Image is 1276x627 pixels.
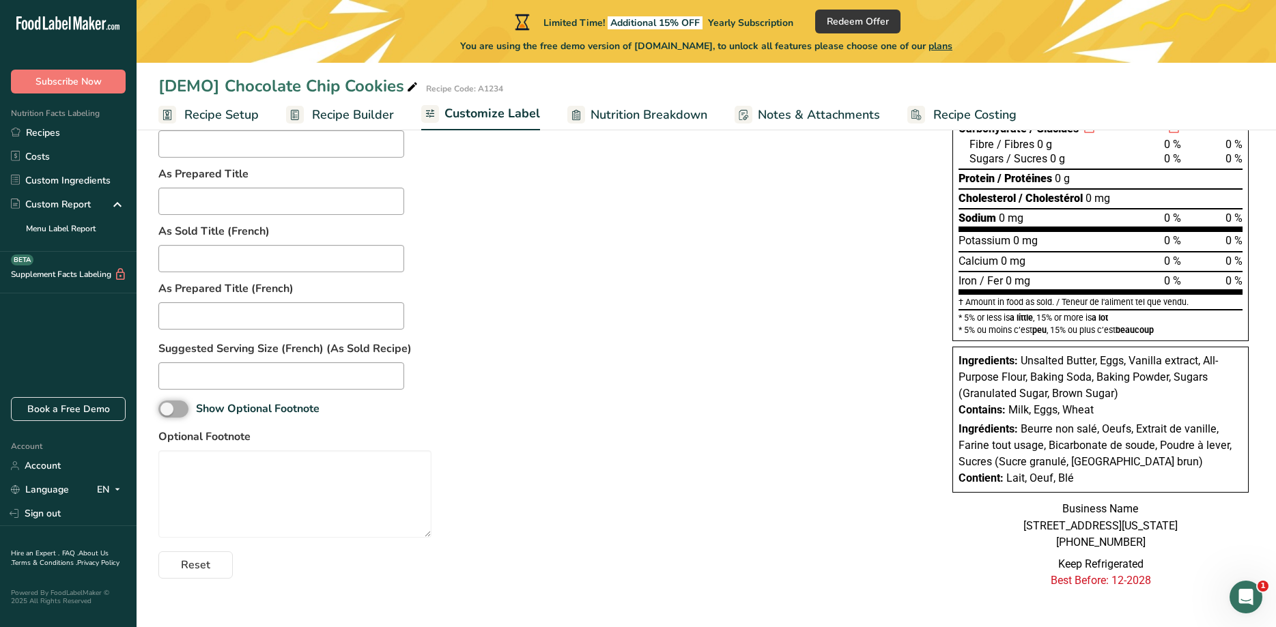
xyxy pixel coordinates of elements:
[1006,471,1074,484] span: Lait, Oeuf, Blé
[286,100,394,130] a: Recipe Builder
[708,16,793,29] span: Yearly Subscription
[1010,312,1033,323] span: a little
[1092,312,1108,323] span: a lot
[1008,403,1094,416] span: Milk, Eggs, Wheat
[1019,192,1083,205] span: / Cholestérol
[959,354,1018,367] span: Ingredients:
[1258,581,1268,592] span: 1
[1001,254,1025,268] span: 0 mg
[959,192,1016,205] span: Cholesterol
[11,549,109,568] a: About Us .
[11,197,91,212] div: Custom Report
[158,551,233,579] button: Reset
[815,10,901,33] button: Redeem Offer
[158,280,404,297] label: As Prepared Title (French)
[158,74,421,98] div: [DEMO] Chocolate Chip Cookies
[1225,152,1243,165] span: 0 %
[11,478,69,501] a: Language
[1051,574,1151,587] span: Best Before: 12-2028
[959,422,1232,468] span: Beurre non salé, Oeufs, Extrait de vanille, Farine tout usage, Bicarbonate de soude, Poudre à lev...
[12,558,77,568] a: Terms & Conditions .
[158,166,404,182] label: As Prepared Title
[928,40,952,53] span: plans
[952,501,1249,550] div: Business Name [STREET_ADDRESS][US_STATE] [PHONE_NUMBER]
[959,234,1010,247] span: Potassium
[959,254,998,267] span: Calcium
[421,98,540,131] a: Customize Label
[1225,274,1243,287] span: 0 %
[567,100,707,130] a: Nutrition Breakdown
[608,16,703,29] span: Additional 15% OFF
[1116,325,1154,335] span: beaucoup
[97,482,126,498] div: EN
[1164,254,1181,267] span: 0 %
[952,556,1249,572] p: Keep Refrigerated
[959,274,977,287] span: Iron
[997,138,1034,151] span: / Fibres
[959,212,996,224] span: Sodium
[1225,212,1243,224] span: 0 %
[1225,138,1243,151] span: 0 %
[11,549,59,558] a: Hire an Expert .
[827,14,889,29] span: Redeem Offer
[959,297,1243,307] div: † Amount in food as sold. / Teneur de l'aliment tel que vendu.
[1164,152,1181,165] span: 0 %
[969,138,994,151] span: Fibre
[1013,233,1038,248] span: 0 mg
[758,106,880,124] span: Notes & Attachments
[1086,191,1110,205] span: 0 mg
[1164,212,1181,224] span: 0 %
[181,557,210,573] span: Reset
[36,74,102,89] span: Subscribe Now
[158,340,925,357] label: Suggested Serving Size (French) (As Sold Recipe)
[959,325,1243,335] div: * 5% ou moins c’est , 15% ou plus c’est
[444,104,540,123] span: Customize Label
[1037,137,1052,151] span: 0 g
[11,70,126,93] button: Subscribe Now
[1006,274,1030,288] span: 0 mg
[959,310,1243,334] section: * 5% or less is , 15% or more is
[460,39,952,53] span: You are using the free demo version of [DOMAIN_NAME], to unlock all features please choose one of...
[959,354,1218,400] span: Unsalted Butter, Eggs, Vanilla extract, All-Purpose Flour, Baking Soda, Baking Powder, Sugars (Gr...
[959,403,1006,416] span: Contains:
[1032,325,1047,335] span: peu
[969,152,1004,165] span: Sugars
[999,211,1023,225] span: 0 mg
[959,471,1004,484] span: Contient:
[11,397,126,421] a: Book a Free Demo
[1164,274,1181,287] span: 0 %
[312,106,394,124] span: Recipe Builder
[1225,234,1243,247] span: 0 %
[512,14,793,30] div: Limited Time!
[184,106,259,124] span: Recipe Setup
[426,83,503,95] div: Recipe Code: A1234
[158,223,404,239] label: As Sold Title (French)
[980,274,1003,287] span: / Fer
[1225,254,1243,267] span: 0 %
[158,100,259,130] a: Recipe Setup
[997,172,1052,185] span: / Protéines
[1055,171,1070,186] span: 0 g
[1006,152,1047,165] span: / Sucres
[959,172,995,185] span: Protein
[11,589,126,605] div: Powered By FoodLabelMaker © 2025 All Rights Reserved
[1230,581,1262,613] iframe: Intercom live chat
[62,549,79,558] a: FAQ .
[158,428,431,445] label: Optional Footnote
[11,254,33,265] div: BETA
[1050,151,1065,166] span: 0 g
[959,422,1018,435] span: Ingrédients:
[591,106,707,124] span: Nutrition Breakdown
[196,401,320,416] b: Show Optional Footnote
[77,558,119,568] a: Privacy Policy
[907,100,1017,130] a: Recipe Costing
[735,100,880,130] a: Notes & Attachments
[933,106,1017,124] span: Recipe Costing
[1164,234,1181,247] span: 0 %
[1164,138,1181,151] span: 0 %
